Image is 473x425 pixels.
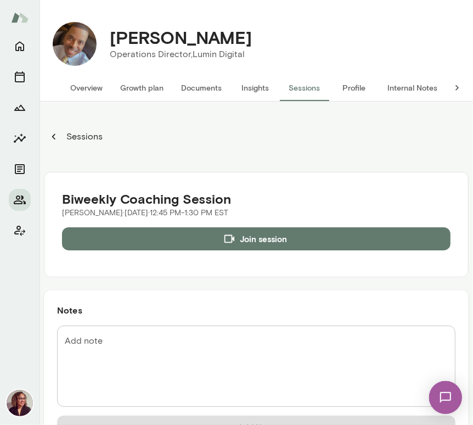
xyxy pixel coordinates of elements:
img: Ricky Wray [53,22,97,66]
button: Growth plan [111,75,172,101]
button: Documents [9,158,31,180]
button: Internal Notes [379,75,446,101]
p: [PERSON_NAME] · [DATE] · 12:45 PM-1:30 PM EST [62,208,231,219]
p: Operations Director, Lumin Digital [110,48,252,61]
button: Members [9,189,31,211]
button: Sessions [44,126,109,148]
button: Overview [61,75,111,101]
img: Mento [11,7,29,28]
button: Sessions [9,66,31,88]
button: Profile [329,75,379,101]
h4: [PERSON_NAME] [110,27,252,48]
img: Safaa Khairalla [7,390,33,416]
button: Documents [172,75,230,101]
button: Join session [62,227,451,250]
button: Home [9,35,31,57]
h6: Notes [57,304,455,317]
button: Sessions [280,75,329,101]
button: Insights [9,127,31,149]
button: Insights [230,75,280,101]
h5: Biweekly Coaching Session [62,190,231,208]
p: Sessions [64,130,103,143]
button: Client app [9,220,31,242]
button: Growth Plan [9,97,31,119]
